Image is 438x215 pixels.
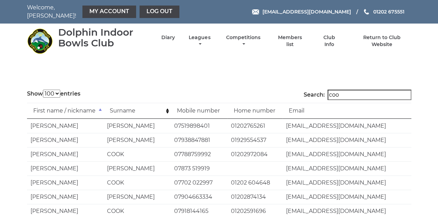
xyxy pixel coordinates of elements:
td: [PERSON_NAME] [27,147,104,161]
td: Email [283,103,411,119]
td: 01929554537 [227,133,283,147]
td: [PERSON_NAME] [104,119,171,133]
td: Home number [227,103,283,119]
td: [EMAIL_ADDRESS][DOMAIN_NAME] [283,147,411,161]
a: My Account [82,6,136,18]
td: First name / nickname: activate to sort column descending [27,103,104,119]
td: 01202 604648 [227,176,283,190]
td: [EMAIL_ADDRESS][DOMAIN_NAME] [283,161,411,176]
td: 07702 022997 [171,176,227,190]
label: Show entries [27,90,80,98]
td: Surname: activate to sort column ascending [104,103,171,119]
a: Leagues [187,34,212,48]
input: Search: [328,90,411,100]
a: Club Info [318,34,341,48]
td: [PERSON_NAME] [27,133,104,147]
a: Phone us 01202 675551 [363,8,404,16]
a: Email [EMAIL_ADDRESS][DOMAIN_NAME] [252,8,351,16]
td: 07873 519919 [171,161,227,176]
td: [EMAIL_ADDRESS][DOMAIN_NAME] [283,133,411,147]
td: COOK [104,147,171,161]
select: Showentries [43,90,60,98]
td: [PERSON_NAME] [104,190,171,204]
td: COOK [104,176,171,190]
a: Members list [274,34,306,48]
div: Dolphin Indoor Bowls Club [58,27,149,48]
label: Search: [304,90,411,100]
td: 07904663334 [171,190,227,204]
td: [EMAIL_ADDRESS][DOMAIN_NAME] [283,190,411,204]
span: 01202 675551 [373,9,404,15]
td: [PERSON_NAME] [104,133,171,147]
a: Return to Club Website [352,34,411,48]
td: 01202874134 [227,190,283,204]
td: [EMAIL_ADDRESS][DOMAIN_NAME] [283,176,411,190]
nav: Welcome, [PERSON_NAME]! [27,3,181,20]
td: Mobile number [171,103,227,119]
td: 01202765261 [227,119,283,133]
span: [EMAIL_ADDRESS][DOMAIN_NAME] [262,9,351,15]
a: Diary [161,34,175,41]
td: 07938847881 [171,133,227,147]
a: Log out [140,6,179,18]
a: Competitions [224,34,262,48]
td: [PERSON_NAME] [27,190,104,204]
td: [PERSON_NAME] [27,119,104,133]
td: [PERSON_NAME] [27,176,104,190]
img: Phone us [364,9,369,15]
td: [PERSON_NAME] [104,161,171,176]
td: 01202972084 [227,147,283,161]
td: [PERSON_NAME] [27,161,104,176]
img: Email [252,9,259,15]
td: [EMAIL_ADDRESS][DOMAIN_NAME] [283,119,411,133]
img: Dolphin Indoor Bowls Club [27,28,53,54]
td: 07519898401 [171,119,227,133]
td: 07788759992 [171,147,227,161]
